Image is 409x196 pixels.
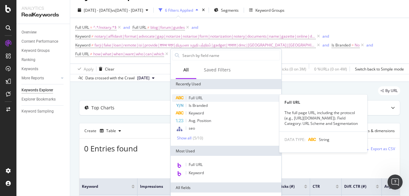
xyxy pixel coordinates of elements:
[21,87,53,94] div: Keywords Explorer
[345,128,395,133] div: Select metrics & dimensions
[75,5,151,15] button: [DATE] - [DATE]vs[DATE] - [DATE]
[140,184,163,189] span: Impressions
[371,146,395,151] div: Export as CSV
[21,108,65,115] a: Keyword Sampling
[123,24,130,30] button: and
[112,8,143,13] span: vs [DATE] - [DATE]
[21,96,56,103] div: Explorer Bookmarks
[313,184,326,189] span: CTR
[75,25,89,30] span: Full URL
[123,25,130,30] div: and
[91,42,94,48] span: ≠
[322,33,329,39] button: and
[319,137,329,142] span: String
[314,66,347,72] div: 0 % URLs ( 0 on 4M )
[192,25,198,30] div: and
[84,8,112,13] span: [DATE] - [DATE]
[84,66,94,72] div: Apply
[137,75,150,81] span: 2025 Sep. 1st
[322,42,329,48] div: and
[171,182,281,193] div: All fields
[171,146,281,156] div: Most Used
[21,38,65,45] a: Content Performance
[378,86,400,95] div: legacy label
[95,32,316,41] span: notary|affidavit|format|advocate|gap|notarize|notarise|form|notarization|notery|documents|name|ga...
[385,89,398,93] span: By URL
[21,5,65,11] div: Analytics
[201,7,206,13] div: times
[75,34,90,39] span: Keyword
[84,143,138,154] span: 0 Entries found
[189,103,208,108] span: Is Branded
[75,42,90,48] span: Keyword
[279,110,367,126] div: The full page URL, including the protocol (e.g., [URL][DOMAIN_NAME]). Field Category: URL Scheme ...
[135,74,157,82] button: [DATE]
[21,75,44,82] div: More Reports
[21,29,37,36] div: Overview
[189,162,203,167] span: Full URL
[165,8,193,13] div: 6 Filters Applied
[91,34,94,39] span: ≠
[95,41,316,50] span: farji|fake|loan|remote|isi|provide|शपथ पत्र|திருமண உறுதி பத்திரம்|gadget|नावात|dmc|[GEOGRAPHIC_DA...
[279,100,367,105] div: Full URL
[322,34,329,39] div: and
[21,108,54,115] div: Keyword Sampling
[90,25,92,30] span: =
[21,75,59,82] a: More Reports
[156,5,201,15] button: 6 Filters Applied
[97,126,124,136] button: Table
[355,66,404,72] div: Switch back to Simple mode
[192,24,198,30] button: and
[21,47,50,54] div: Keyword Groups
[189,126,195,131] span: seo
[366,42,373,48] button: and
[90,51,92,57] span: ≠
[247,5,287,15] button: Keyword Groups
[211,5,241,15] button: Segments
[183,67,189,73] div: All
[132,25,146,30] span: Full URL
[189,95,203,101] span: Full URL
[171,79,281,89] div: Recently Used
[91,105,114,111] div: Top Charts
[93,23,117,32] span: ^.*/notary.*$
[21,47,65,54] a: Keyword Groups
[221,8,239,13] span: Segments
[150,23,185,32] span: blog|forum|guides
[93,50,164,58] span: how|what|when|want|who|can|which
[106,129,116,133] div: Table
[169,50,195,58] button: Add Filter
[351,42,354,48] span: =
[21,96,65,103] a: Explorer Bookmarks
[21,11,65,19] div: RealKeywords
[362,144,395,154] button: Export as CSV
[21,57,35,63] div: Ranking
[284,137,305,142] span: DATA TYPE:
[75,64,94,74] button: Apply
[388,175,403,190] iframe: Intercom live chat
[204,67,231,73] div: Saved Filters
[182,51,280,60] input: Search by field name
[96,64,114,74] button: Clear
[272,66,306,72] div: 0 % Clicks ( 0 on 3M )
[82,184,122,189] span: Keyword
[21,66,38,72] div: Keywords
[84,126,124,136] div: Create
[75,51,89,57] span: Full URL
[189,118,211,123] span: Avg. Position
[147,25,150,30] span: ≠
[269,184,295,189] span: Diff. Clicks (#)
[21,87,65,94] a: Keywords Explorer
[352,64,404,74] button: Switch back to Simple mode
[21,57,65,63] a: Ranking
[189,170,204,175] span: Keyword
[85,75,135,81] div: Data crossed with the Crawl
[105,66,114,72] div: Clear
[21,66,65,72] a: Keywords
[192,135,203,141] div: ( 5 / 10 )
[344,184,366,189] span: Diff. CTR (#)
[255,8,284,13] div: Keyword Groups
[355,41,360,50] span: No
[177,136,192,140] div: Show all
